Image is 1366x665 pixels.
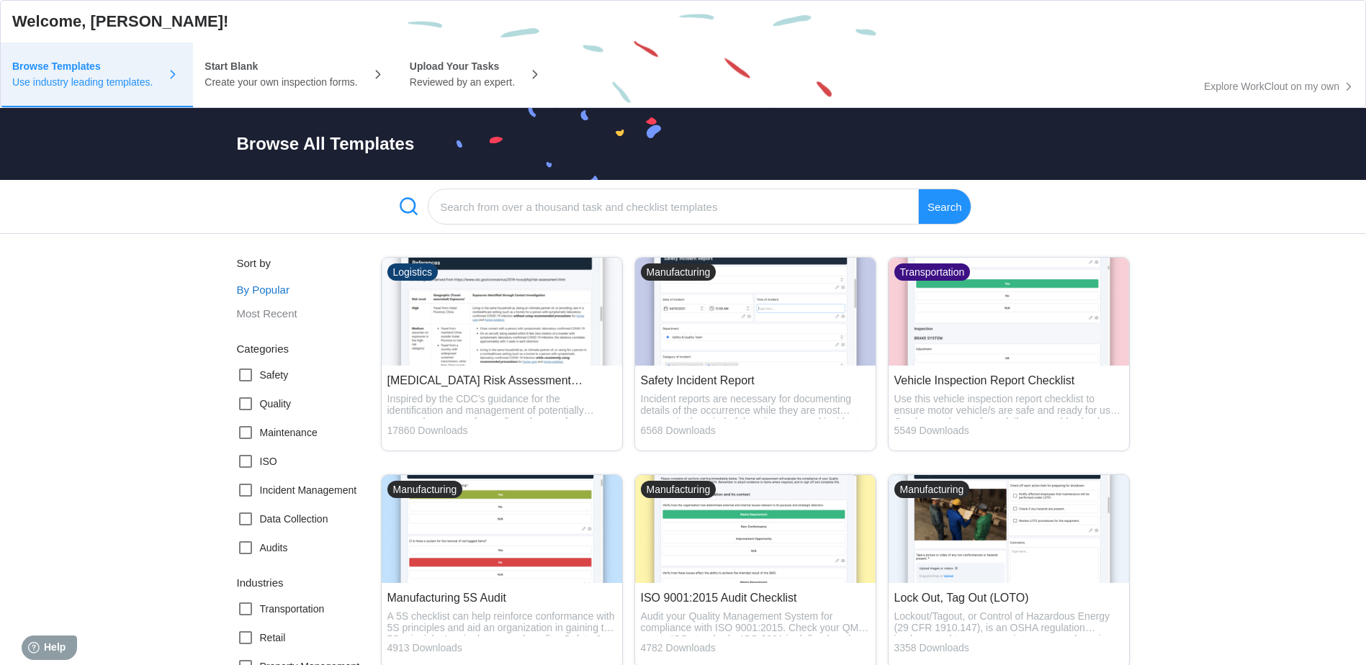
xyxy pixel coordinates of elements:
[237,343,381,355] div: Categories
[237,450,277,473] label: ISO
[387,481,463,498] div: Manufacturing
[641,642,870,653] div: 4782 Downloads
[410,77,515,87] div: Reviewed by an expert.
[237,257,381,269] div: Sort by
[387,374,616,387] div: COVID-19 Risk Assessment Template Checklist
[387,592,616,605] div: Manufacturing 5S Audit
[641,374,870,387] div: Safety Incident Report
[237,626,286,649] label: Retail
[894,263,971,281] div: Transportation
[641,610,870,636] div: Audit your Quality Management System for compliance with ISO 9001:2015. Check your QMS meets ISO ...
[205,77,357,87] div: Create your own inspection forms.
[387,642,616,653] div: 4913 Downloads
[205,61,357,71] div: Start Blank
[387,393,616,419] div: Inspired by the CDC’s guidance for the identification and management of potentially exposed conta...
[635,475,876,583] img: thumbnail_ISO9001.jpg
[398,42,555,107] button: Upload Your TasksReviewed by an expert.
[894,642,1123,653] div: 3358 Downloads
[894,610,1123,636] div: Lockout/Tagout, or Control of Hazardous Energy (29 CFR 1910.147), is an OSHA regulation implement...
[919,189,971,225] div: Search
[641,263,716,281] div: Manufacturing
[641,592,870,605] div: ISO 9001:2015 Audit Checklist
[12,61,153,71] div: Browse Templates
[382,258,622,366] img: thumbnail_covidrisk.jpg
[237,392,292,415] label: Quality
[635,258,876,366] img: thumbnail_safetyincident.jpg
[894,481,970,498] div: Manufacturing
[237,302,381,325] div: Most Recent
[237,421,318,444] label: Maintenance
[237,278,381,302] div: By Popular
[387,610,616,636] div: A 5S checklist can help reinforce conformance with 5S principles and aid an organization in gaini...
[641,393,870,419] div: Incident reports are necessary for documenting details of the occurrence while they are most pres...
[237,576,381,589] div: Industries
[193,42,397,107] button: Start BlankCreate your own inspection forms.
[12,12,228,31] div: Welcome, [PERSON_NAME]!
[237,507,328,530] label: Data Collection
[237,536,288,559] label: Audits
[387,425,616,436] div: 17860 Downloads
[237,479,357,502] label: Incident Management
[237,134,415,154] div: Browse All Templates
[1,42,193,107] button: Browse TemplatesUse industry leading templates.
[894,393,1123,419] div: Use this vehicle inspection report checklist to ensure motor vehicle/s are safe and ready for use...
[1204,81,1339,91] span: Explore WorkClout on my own
[894,592,1123,605] div: Lock Out, Tag Out (LOTO)
[237,363,289,386] label: Safety
[12,77,153,87] div: Use industry leading templates.
[382,475,622,583] img: thumbnail_5saudit.jpg
[889,475,1129,583] img: thumbnail_lockouttagout.jpg
[237,597,325,620] label: Transportation
[641,425,870,436] div: 6568 Downloads
[641,481,716,498] div: Manufacturing
[894,374,1123,387] div: Vehicle Inspection Report Checklist
[889,258,1129,366] img: thumbnail_heavyvehicle.jpg
[387,263,438,281] div: Logistics
[410,61,515,71] div: Upload Your Tasks
[894,425,1123,436] div: 5549 Downloads
[428,189,919,225] input: Search from over a thousand task and checklist templates
[1192,65,1365,107] button: Explore WorkClout on my own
